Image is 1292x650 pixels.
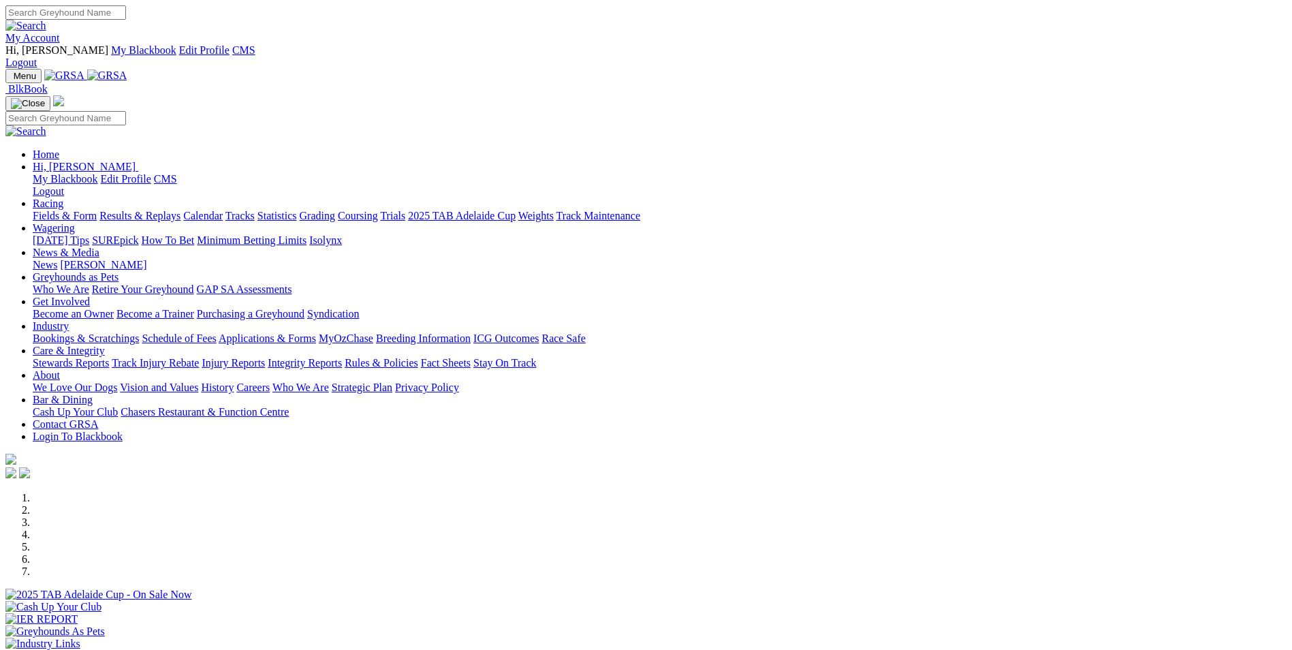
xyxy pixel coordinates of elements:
a: Rules & Policies [345,357,418,369]
a: Purchasing a Greyhound [197,308,304,320]
a: Edit Profile [101,173,151,185]
img: Search [5,20,46,32]
a: My Blackbook [111,44,176,56]
img: 2025 TAB Adelaide Cup - On Sale Now [5,589,192,601]
a: Get Involved [33,296,90,307]
a: CMS [154,173,177,185]
span: Menu [14,71,36,81]
a: My Blackbook [33,173,98,185]
a: Cash Up Your Club [33,406,118,418]
button: Toggle navigation [5,96,50,111]
a: GAP SA Assessments [197,283,292,295]
input: Search [5,111,126,125]
a: Stay On Track [473,357,536,369]
a: Become an Owner [33,308,114,320]
div: Get Involved [33,308,1287,320]
a: Trials [380,210,405,221]
a: Logout [5,57,37,68]
img: Industry Links [5,638,80,650]
a: News & Media [33,247,99,258]
div: My Account [5,44,1287,69]
a: Contact GRSA [33,418,98,430]
a: Isolynx [309,234,342,246]
a: Chasers Restaurant & Function Centre [121,406,289,418]
a: [DATE] Tips [33,234,89,246]
a: History [201,382,234,393]
a: Vision and Values [120,382,198,393]
a: Wagering [33,222,75,234]
a: Bookings & Scratchings [33,332,139,344]
img: GRSA [44,69,84,82]
a: Privacy Policy [395,382,459,393]
a: Integrity Reports [268,357,342,369]
img: Greyhounds As Pets [5,625,105,638]
a: Retire Your Greyhound [92,283,194,295]
a: Race Safe [541,332,585,344]
div: Hi, [PERSON_NAME] [33,173,1287,198]
a: News [33,259,57,270]
img: Close [11,98,45,109]
a: Strategic Plan [332,382,392,393]
a: Care & Integrity [33,345,105,356]
a: Who We Are [272,382,329,393]
a: Weights [518,210,554,221]
a: Fact Sheets [421,357,471,369]
a: Greyhounds as Pets [33,271,119,283]
a: My Account [5,32,60,44]
a: Minimum Betting Limits [197,234,306,246]
a: Fields & Form [33,210,97,221]
a: How To Bet [142,234,195,246]
a: Schedule of Fees [142,332,216,344]
a: MyOzChase [319,332,373,344]
span: Hi, [PERSON_NAME] [5,44,108,56]
a: Calendar [183,210,223,221]
a: Breeding Information [376,332,471,344]
a: Bar & Dining [33,394,93,405]
div: Wagering [33,234,1287,247]
a: Syndication [307,308,359,320]
a: Statistics [257,210,297,221]
span: Hi, [PERSON_NAME] [33,161,136,172]
a: CMS [232,44,255,56]
a: Racing [33,198,63,209]
span: BlkBook [8,83,48,95]
a: Tracks [225,210,255,221]
div: Racing [33,210,1287,222]
a: SUREpick [92,234,138,246]
a: Industry [33,320,69,332]
a: Stewards Reports [33,357,109,369]
a: Track Maintenance [556,210,640,221]
img: logo-grsa-white.png [5,454,16,465]
div: Care & Integrity [33,357,1287,369]
a: Coursing [338,210,378,221]
a: Logout [33,185,64,197]
a: About [33,369,60,381]
input: Search [5,5,126,20]
div: Greyhounds as Pets [33,283,1287,296]
button: Toggle navigation [5,69,42,83]
a: 2025 TAB Adelaide Cup [408,210,516,221]
a: Who We Are [33,283,89,295]
a: Results & Replays [99,210,180,221]
a: ICG Outcomes [473,332,539,344]
a: Become a Trainer [116,308,194,320]
a: Grading [300,210,335,221]
img: GRSA [87,69,127,82]
a: We Love Our Dogs [33,382,117,393]
img: Cash Up Your Club [5,601,101,613]
img: facebook.svg [5,467,16,478]
a: [PERSON_NAME] [60,259,146,270]
a: BlkBook [5,83,48,95]
div: Industry [33,332,1287,345]
div: News & Media [33,259,1287,271]
img: IER REPORT [5,613,78,625]
img: Search [5,125,46,138]
a: Hi, [PERSON_NAME] [33,161,138,172]
a: Login To Blackbook [33,431,123,442]
img: twitter.svg [19,467,30,478]
a: Home [33,149,59,160]
img: logo-grsa-white.png [53,95,64,106]
a: Careers [236,382,270,393]
a: Track Injury Rebate [112,357,199,369]
a: Applications & Forms [219,332,316,344]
